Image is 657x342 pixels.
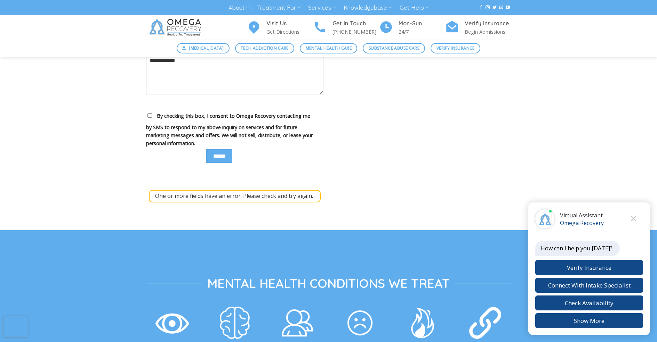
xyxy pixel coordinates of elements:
a: Get Help [400,1,428,14]
a: Services [308,1,336,14]
a: Follow on Twitter [492,5,497,10]
a: Verify Insurance [431,43,480,53]
h4: Mon-Sun [399,19,445,28]
a: Follow on Instagram [486,5,490,10]
h4: Verify Insurance [465,19,511,28]
div: One or more fields have an error. Please check and try again. [149,190,321,202]
p: Begin Admissions [465,28,511,36]
p: 24/7 [399,28,445,36]
p: [PHONE_NUMBER] [332,28,379,36]
a: Treatment For [257,1,301,14]
span: [MEDICAL_DATA] [189,45,224,51]
span: Tech Addiction Care [241,45,289,51]
h4: Visit Us [266,19,313,28]
a: Follow on Facebook [479,5,483,10]
span: By checking this box, I consent to Omega Recovery contacting me by SMS to respond to my above inq... [146,112,313,147]
textarea: Your message (optional) [146,53,323,94]
a: Substance Abuse Care [363,43,425,53]
a: Get In Touch [PHONE_NUMBER] [313,19,379,36]
span: Mental Health Conditions We Treat [207,275,450,291]
img: Omega Recovery [146,15,207,40]
a: Verify Insurance Begin Admissions [445,19,511,36]
p: Get Directions [266,28,313,36]
a: Knowledgebase [344,1,392,14]
a: About [229,1,249,14]
a: Tech Addiction Care [235,43,295,53]
a: Send us an email [499,5,503,10]
a: Visit Us Get Directions [247,19,313,36]
span: Verify Insurance [436,45,475,51]
label: Your message (optional) [146,45,323,99]
a: [MEDICAL_DATA] [177,43,230,53]
a: Mental Health Care [300,43,357,53]
h4: Get In Touch [332,19,379,28]
a: Follow on YouTube [506,5,510,10]
input: By checking this box, I consent to Omega Recovery contacting me by SMS to respond to my above inq... [147,113,152,118]
span: Substance Abuse Care [369,45,419,51]
span: Mental Health Care [306,45,352,51]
